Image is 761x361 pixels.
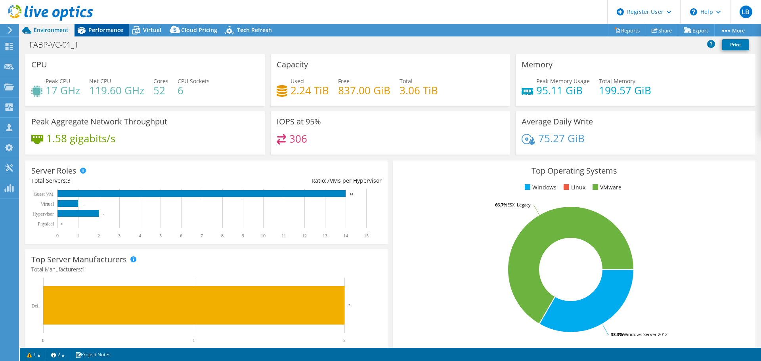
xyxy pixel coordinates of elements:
[277,117,321,126] h3: IOPS at 95%
[338,86,390,95] h4: 837.00 GiB
[46,350,70,359] a: 2
[118,233,120,239] text: 3
[261,233,266,239] text: 10
[139,233,141,239] text: 4
[714,24,751,36] a: More
[207,176,382,185] div: Ratio: VMs per Hypervisor
[33,211,54,217] text: Hypervisor
[591,183,621,192] li: VMware
[34,26,69,34] span: Environment
[495,202,507,208] tspan: 66.7%
[82,202,84,206] text: 1
[399,166,750,175] h3: Top Operating Systems
[281,233,286,239] text: 11
[46,86,80,95] h4: 17 GHz
[740,6,752,18] span: LB
[31,265,382,274] h4: Total Manufacturers:
[21,350,46,359] a: 1
[323,233,327,239] text: 13
[41,201,54,207] text: Virtual
[46,77,70,85] span: Peak CPU
[611,331,623,337] tspan: 33.3%
[599,77,635,85] span: Total Memory
[70,350,116,359] a: Project Notes
[31,60,47,69] h3: CPU
[153,86,168,95] h4: 52
[103,212,105,216] text: 2
[277,60,308,69] h3: Capacity
[507,202,531,208] tspan: ESXi Legacy
[89,86,144,95] h4: 119.60 GHz
[338,77,350,85] span: Free
[350,192,354,196] text: 14
[26,40,91,49] h1: FABP-VC-01_1
[678,24,715,36] a: Export
[364,233,369,239] text: 15
[343,338,346,343] text: 2
[34,191,54,197] text: Guest VM
[143,26,161,34] span: Virtual
[400,77,413,85] span: Total
[608,24,646,36] a: Reports
[193,338,195,343] text: 1
[82,265,85,273] span: 1
[522,117,593,126] h3: Average Daily Write
[77,233,79,239] text: 1
[201,233,203,239] text: 7
[159,233,162,239] text: 5
[61,222,63,226] text: 0
[291,77,304,85] span: Used
[722,39,749,50] a: Print
[327,177,330,184] span: 7
[302,233,307,239] text: 12
[221,233,224,239] text: 8
[31,255,127,264] h3: Top Server Manufacturers
[400,86,438,95] h4: 3.06 TiB
[42,338,44,343] text: 0
[153,77,168,85] span: Cores
[88,26,123,34] span: Performance
[690,8,697,15] svg: \n
[178,77,210,85] span: CPU Sockets
[31,117,167,126] h3: Peak Aggregate Network Throughput
[46,134,115,143] h4: 1.58 gigabits/s
[31,166,76,175] h3: Server Roles
[289,134,307,143] h4: 306
[180,233,182,239] text: 6
[523,183,556,192] li: Windows
[646,24,678,36] a: Share
[38,221,54,227] text: Physical
[343,233,348,239] text: 14
[623,331,667,337] tspan: Windows Server 2012
[178,86,210,95] h4: 6
[562,183,585,192] li: Linux
[56,233,59,239] text: 0
[237,26,272,34] span: Tech Refresh
[348,303,351,308] text: 2
[98,233,100,239] text: 2
[599,86,651,95] h4: 199.57 GiB
[181,26,217,34] span: Cloud Pricing
[291,86,329,95] h4: 2.24 TiB
[67,177,71,184] span: 3
[31,176,207,185] div: Total Servers:
[242,233,244,239] text: 9
[31,303,40,309] text: Dell
[536,77,590,85] span: Peak Memory Usage
[538,134,585,143] h4: 75.27 GiB
[536,86,590,95] h4: 95.11 GiB
[522,60,553,69] h3: Memory
[89,77,111,85] span: Net CPU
